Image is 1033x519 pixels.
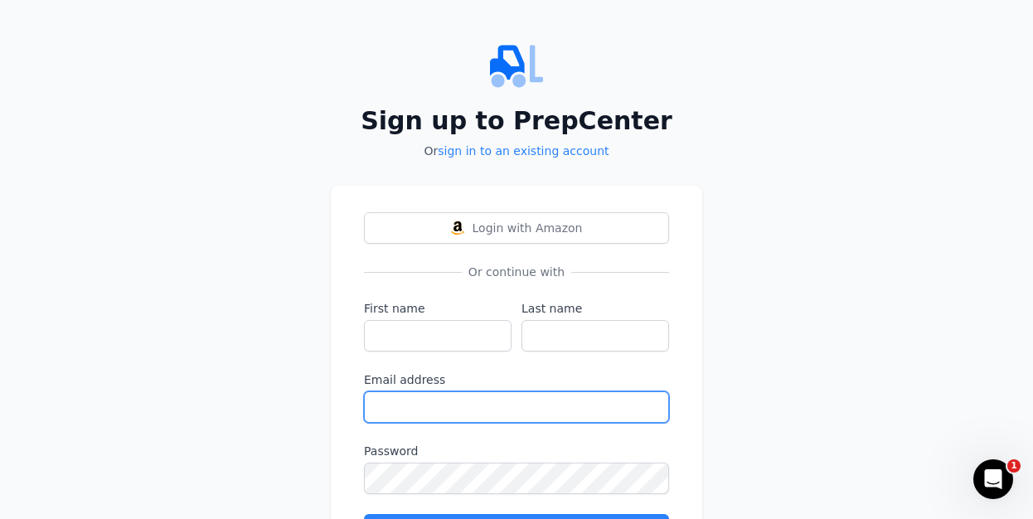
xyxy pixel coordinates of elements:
[973,459,1013,499] iframe: Intercom live chat
[364,212,669,244] button: Login with AmazonLogin with Amazon
[473,220,583,236] span: Login with Amazon
[1007,459,1021,473] span: 1
[331,143,702,159] p: Or
[451,221,464,235] img: Login with Amazon
[364,371,669,388] label: Email address
[331,40,702,93] img: PrepCenter
[364,300,512,317] label: First name
[364,443,669,459] label: Password
[331,106,702,136] h2: Sign up to PrepCenter
[521,300,669,317] label: Last name
[438,144,609,158] a: sign in to an existing account
[462,264,571,280] span: Or continue with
